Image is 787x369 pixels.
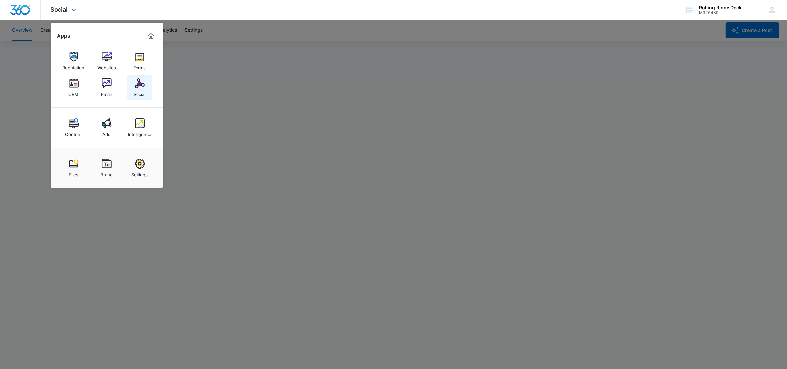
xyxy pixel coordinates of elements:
div: account name [699,5,747,10]
a: Files [61,155,86,181]
a: Ads [94,115,119,140]
a: Websites [94,49,119,74]
a: Reputation [61,49,86,74]
div: Intelligence [128,128,151,137]
div: Websites [97,62,116,70]
a: Email [94,75,119,100]
a: CRM [61,75,86,100]
div: Forms [134,62,146,70]
div: Email [101,88,112,97]
a: Forms [127,49,152,74]
div: Reputation [63,62,85,70]
div: Settings [132,169,148,177]
h2: Apps [57,33,71,39]
a: Brand [94,155,119,181]
div: Ads [103,128,111,137]
div: Social [134,88,146,97]
a: Social [127,75,152,100]
span: Social [51,6,68,13]
div: Files [69,169,78,177]
a: Settings [127,155,152,181]
div: Content [65,128,82,137]
a: Content [61,115,86,140]
a: Marketing 360® Dashboard [146,31,156,41]
div: Brand [100,169,113,177]
div: account id [699,10,747,15]
a: Intelligence [127,115,152,140]
div: CRM [69,88,79,97]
